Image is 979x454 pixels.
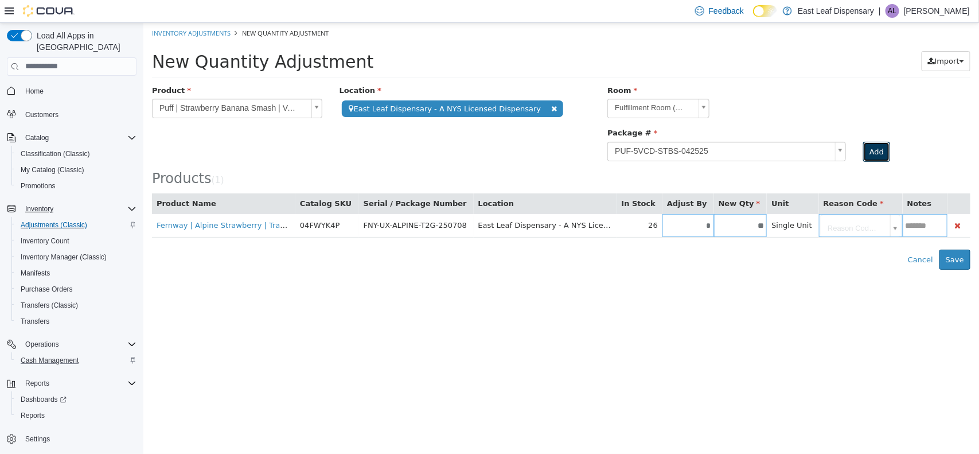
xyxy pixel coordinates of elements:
button: Cash Management [11,352,141,368]
a: Manifests [16,266,54,280]
a: Promotions [16,179,60,193]
button: Delete Product [809,196,820,209]
a: Dashboards [16,393,71,406]
span: Inventory [25,204,53,214]
span: Catalog [21,131,136,145]
a: Fulfillment Room (Sales) [464,76,566,95]
button: Operations [21,337,64,351]
button: In Stock [478,175,514,187]
button: Adjust By [524,175,566,187]
span: Purchase Orders [21,285,73,294]
span: Adjustments (Classic) [21,220,87,230]
span: Classification (Classic) [16,147,136,161]
span: Operations [21,337,136,351]
span: Inventory [21,202,136,216]
span: Customers [21,107,136,122]
button: Adjustments (Classic) [11,217,141,233]
button: Settings [2,430,141,447]
span: East Leaf Dispensary - A NYS Licensed Dispensary (Fulfillment Room (Sales)) [335,198,621,207]
td: 04FWYK4P [152,191,216,215]
span: Customers [25,110,58,119]
button: Location [335,175,373,187]
span: Reason Code... [677,192,742,215]
a: Inventory Manager (Classic) [16,250,111,264]
button: Save [796,227,827,247]
button: Promotions [11,178,141,194]
span: Manifests [21,269,50,278]
span: Reports [25,379,49,388]
td: 26 [474,191,519,215]
button: Transfers (Classic) [11,297,141,313]
input: Dark Mode [753,5,777,17]
button: Serial / Package Number [220,175,326,187]
button: Catalog [2,130,141,146]
a: PUF-5VCD-STBS-042525 [464,119,703,138]
span: Single Unit [628,198,669,207]
a: Transfers (Classic) [16,298,83,312]
button: Unit [628,175,648,187]
button: My Catalog (Classic) [11,162,141,178]
span: Settings [21,432,136,446]
span: My Catalog (Classic) [16,163,136,177]
span: Manifests [16,266,136,280]
button: Catalog SKU [157,175,210,187]
span: Load All Apps in [GEOGRAPHIC_DATA] [32,30,136,53]
span: Promotions [16,179,136,193]
span: East Leaf Dispensary - A NYS Licensed Dispensary [198,77,420,94]
p: [PERSON_NAME] [904,4,970,18]
span: Classification (Classic) [21,149,90,158]
a: Dashboards [11,391,141,408]
span: Product [9,63,48,72]
span: Reports [16,409,136,422]
span: Settings [25,434,50,444]
span: Home [21,84,136,98]
a: Adjustments (Classic) [16,218,92,232]
img: Cova [23,5,75,17]
a: Reason Code... [677,192,757,214]
span: Feedback [709,5,744,17]
span: My Catalog (Classic) [21,165,84,174]
button: Reports [21,377,54,390]
div: Alex Librera [886,4,899,18]
a: Inventory Count [16,234,74,248]
span: Puff | Strawberry Banana Smash | Vape Cart | 1g [9,76,163,95]
a: Purchase Orders [16,282,77,296]
span: Location [196,63,238,72]
button: Transfers [11,313,141,329]
a: Customers [21,108,63,122]
span: Dashboards [16,393,136,406]
button: Classification (Classic) [11,146,141,162]
span: Package # [464,106,514,114]
p: East Leaf Dispensary [798,4,874,18]
span: Promotions [21,181,56,191]
span: Products [9,148,68,164]
span: Dashboards [21,395,67,404]
button: Cancel [758,227,796,247]
button: Inventory Manager (Classic) [11,249,141,265]
span: Transfers [21,317,49,326]
span: PUF-5VCD-STBS-042525 [465,119,687,138]
button: Home [2,83,141,99]
span: Purchase Orders [16,282,136,296]
span: Transfers (Classic) [16,298,136,312]
span: Catalog [25,133,49,142]
span: New Quantity Adjustment [99,6,185,14]
span: Adjustments (Classic) [16,218,136,232]
a: My Catalog (Classic) [16,163,89,177]
span: 1 [72,152,77,162]
button: Catalog [21,131,53,145]
p: | [879,4,881,18]
span: New Quantity Adjustment [9,29,230,49]
span: Fulfillment Room (Sales) [465,76,551,94]
button: Customers [2,106,141,123]
span: New Qty [575,176,617,185]
button: Purchase Orders [11,281,141,297]
span: Dark Mode [753,17,754,18]
span: Inventory Manager (Classic) [16,250,136,264]
span: Transfers [16,315,136,328]
a: Reports [16,409,49,422]
span: AL [888,4,897,18]
button: Inventory [2,201,141,217]
button: Reports [2,375,141,391]
button: Import [778,28,827,49]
